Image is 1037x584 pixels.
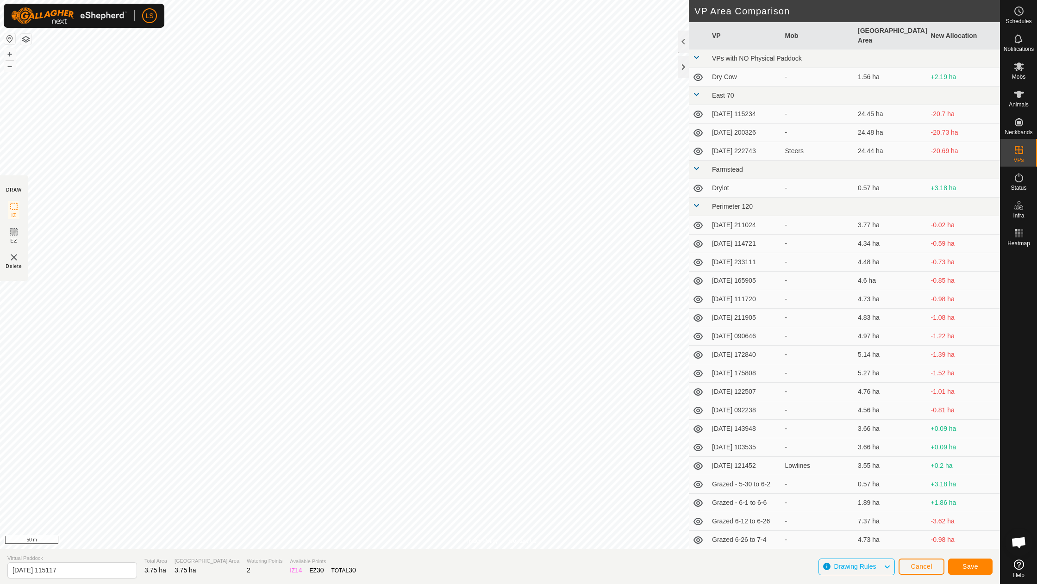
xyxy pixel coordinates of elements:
td: Grazed - 5-30 to 6-2 [708,475,781,494]
td: -1.22 ha [927,327,1000,346]
span: IZ [12,212,17,219]
button: + [4,49,15,60]
td: -0.98 ha [927,531,1000,549]
div: - [785,442,851,452]
td: 1.56 ha [854,68,927,87]
div: - [785,498,851,508]
div: - [785,72,851,82]
span: Cancel [911,563,932,570]
th: [GEOGRAPHIC_DATA] Area [854,22,927,50]
div: DRAW [6,186,22,193]
span: [GEOGRAPHIC_DATA] Area [175,557,239,565]
td: -0.73 ha [927,253,1000,272]
td: +0.09 ha [927,420,1000,438]
span: 2 [247,566,250,574]
td: +3.18 ha [927,179,1000,198]
div: - [785,424,851,434]
th: New Allocation [927,22,1000,50]
span: Drawing Rules [834,563,876,570]
td: -0.59 ha [927,235,1000,253]
span: 30 [349,566,356,574]
td: [DATE] 211024 [708,216,781,235]
td: +0.09 ha [927,438,1000,457]
td: Grazed 6-26 to 7-4 [708,531,781,549]
td: [DATE] 172840 [708,346,781,364]
div: - [785,516,851,526]
span: East 70 [712,92,734,99]
span: VPs with NO Physical Paddock [712,55,802,62]
td: [DATE] 200326 [708,124,781,142]
td: [DATE] 114721 [708,235,781,253]
div: - [785,387,851,397]
td: -20.69 ha [927,142,1000,161]
td: [DATE] 165905 [708,272,781,290]
td: [DATE] 092238 [708,401,781,420]
span: Total Area [144,557,167,565]
span: Available Points [290,558,356,565]
td: 3.66 ha [854,438,927,457]
img: VP [8,252,19,263]
td: 3.77 ha [854,216,927,235]
td: [DATE] 111720 [708,290,781,309]
td: 24.44 ha [854,142,927,161]
span: Notifications [1004,46,1034,52]
td: -0.02 ha [927,216,1000,235]
td: +0.2 ha [927,457,1000,475]
td: 1.07 ha [854,549,927,568]
span: Animals [1009,102,1029,107]
span: Infra [1013,213,1024,218]
div: - [785,220,851,230]
td: 5.14 ha [854,346,927,364]
td: 3.66 ha [854,420,927,438]
span: Perimeter 120 [712,203,753,210]
td: [DATE] 175808 [708,364,781,383]
a: Help [1000,556,1037,582]
td: 4.34 ha [854,235,927,253]
span: Farmstead [712,166,743,173]
td: [DATE] 211905 [708,309,781,327]
div: Lowlines [785,461,851,471]
a: Privacy Policy [463,537,498,545]
div: Open chat [1005,528,1033,556]
th: VP [708,22,781,50]
td: [DATE] 115234 [708,105,781,124]
td: -3.62 ha [927,512,1000,531]
td: [DATE] 121452 [708,457,781,475]
div: - [785,109,851,119]
div: - [785,294,851,304]
td: 4.6 ha [854,272,927,290]
div: - [785,239,851,249]
span: EZ [11,237,18,244]
a: Contact Us [509,537,537,545]
span: Delete [6,263,22,270]
td: 1.89 ha [854,494,927,512]
span: VPs [1013,157,1024,163]
div: - [785,350,851,360]
div: - [785,257,851,267]
td: -20.7 ha [927,105,1000,124]
td: 4.48 ha [854,253,927,272]
td: -1.39 ha [927,346,1000,364]
button: Reset Map [4,33,15,44]
td: -0.85 ha [927,272,1000,290]
button: Save [948,559,993,575]
td: 4.56 ha [854,401,927,420]
div: Steers [785,146,851,156]
div: - [785,405,851,415]
td: 4.76 ha [854,383,927,401]
div: - [785,331,851,341]
button: – [4,61,15,72]
div: - [785,313,851,323]
th: Mob [781,22,855,50]
span: Virtual Paddock [7,554,137,562]
span: Status [1011,185,1026,191]
span: 3.75 ha [144,566,166,574]
td: Dry Cow [708,68,781,87]
td: [DATE] 222743 [708,142,781,161]
div: - [785,276,851,286]
span: Help [1013,572,1025,578]
td: 24.48 ha [854,124,927,142]
td: -0.81 ha [927,401,1000,420]
span: 3.75 ha [175,566,196,574]
td: -1.01 ha [927,383,1000,401]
